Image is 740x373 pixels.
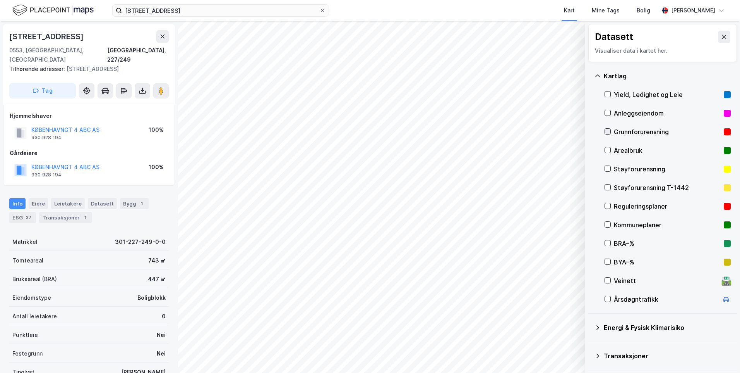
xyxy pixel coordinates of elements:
[592,6,620,15] div: Mine Tags
[637,6,650,15] div: Bolig
[12,275,57,284] div: Bruksareal (BRA)
[9,198,26,209] div: Info
[9,46,107,64] div: 0553, [GEOGRAPHIC_DATA], [GEOGRAPHIC_DATA]
[138,200,146,207] div: 1
[115,237,166,247] div: 301-227-249-0-0
[122,5,319,16] input: Søk på adresse, matrikkel, gårdeiere, leietakere eller personer
[12,293,51,302] div: Eiendomstype
[614,127,721,136] div: Grunnforurensning
[614,146,721,155] div: Arealbruk
[148,275,166,284] div: 447 ㎡
[157,330,166,340] div: Nei
[595,46,730,55] div: Visualiser data i kartet her.
[701,336,740,373] iframe: Chat Widget
[137,293,166,302] div: Boligblokk
[614,220,721,230] div: Kommuneplaner
[120,198,149,209] div: Bygg
[81,214,89,221] div: 1
[24,214,33,221] div: 37
[12,330,38,340] div: Punktleie
[148,256,166,265] div: 743 ㎡
[604,323,731,332] div: Energi & Fysisk Klimarisiko
[9,83,76,98] button: Tag
[10,149,168,158] div: Gårdeiere
[9,30,85,43] div: [STREET_ADDRESS]
[9,212,36,223] div: ESG
[39,212,92,223] div: Transaksjoner
[614,202,721,211] div: Reguleringsplaner
[671,6,715,15] div: [PERSON_NAME]
[614,276,718,285] div: Veinett
[614,183,721,192] div: Støyforurensning T-1442
[595,31,633,43] div: Datasett
[29,198,48,209] div: Eiere
[9,66,67,72] span: Tilhørende adresser:
[107,46,169,64] div: [GEOGRAPHIC_DATA], 227/249
[157,349,166,358] div: Nei
[12,3,94,17] img: logo.f888ab2527a4732fd821a326f86c7f29.svg
[564,6,575,15] div: Kart
[614,239,721,248] div: BRA–%
[31,135,62,141] div: 930 928 194
[12,349,43,358] div: Festegrunn
[12,237,38,247] div: Matrikkel
[149,162,164,172] div: 100%
[614,257,721,267] div: BYA–%
[614,164,721,174] div: Støyforurensning
[162,312,166,321] div: 0
[12,256,43,265] div: Tomteareal
[31,172,62,178] div: 930 928 194
[604,71,731,81] div: Kartlag
[10,111,168,121] div: Hjemmelshaver
[614,90,721,99] div: Yield, Ledighet og Leie
[614,109,721,118] div: Anleggseiendom
[721,276,731,286] div: 🛣️
[604,351,731,361] div: Transaksjoner
[614,295,718,304] div: Årsdøgntrafikk
[9,64,163,74] div: [STREET_ADDRESS]
[51,198,85,209] div: Leietakere
[12,312,57,321] div: Antall leietakere
[88,198,117,209] div: Datasett
[149,125,164,135] div: 100%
